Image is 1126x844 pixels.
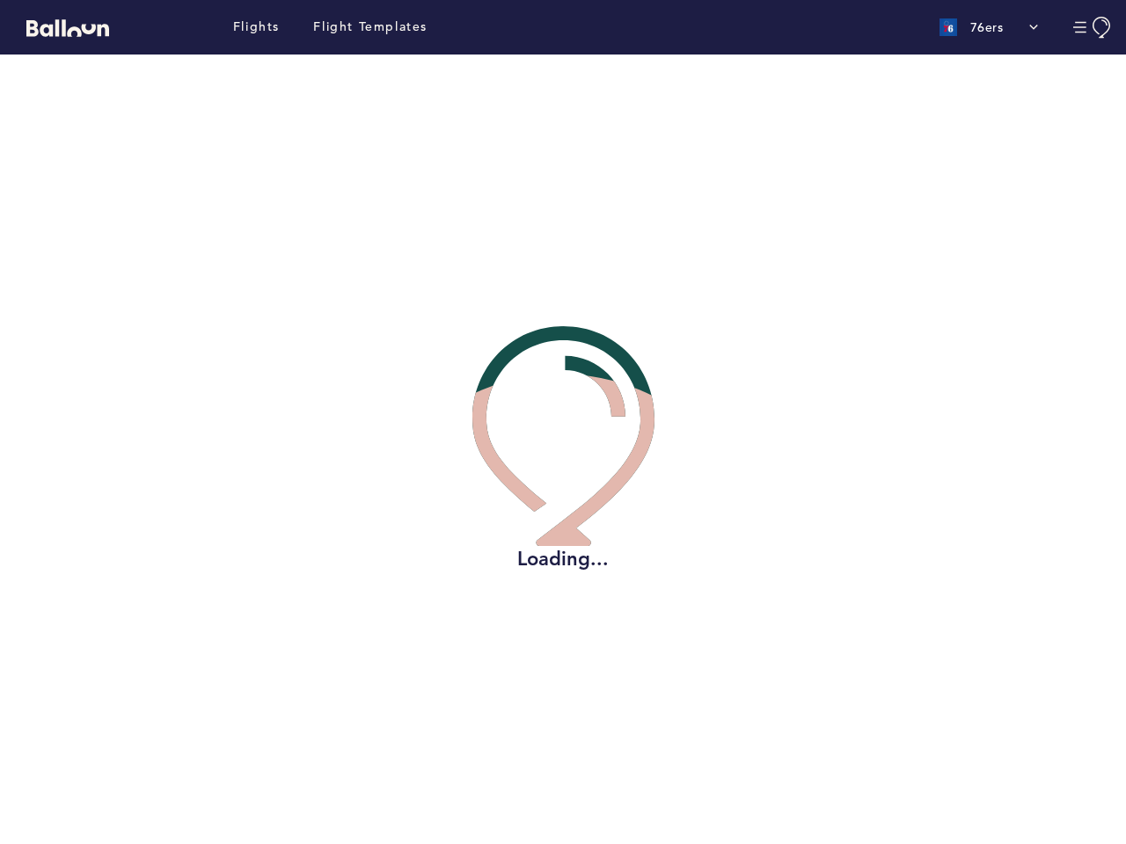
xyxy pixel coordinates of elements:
a: Balloon [13,18,109,36]
p: 76ers [970,18,1004,36]
a: Flights [233,18,280,37]
button: 76ers [931,10,1048,45]
button: Manage Account [1073,17,1113,39]
h2: Loading... [472,546,654,572]
a: Flight Templates [313,18,428,37]
svg: Balloon [26,19,109,37]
